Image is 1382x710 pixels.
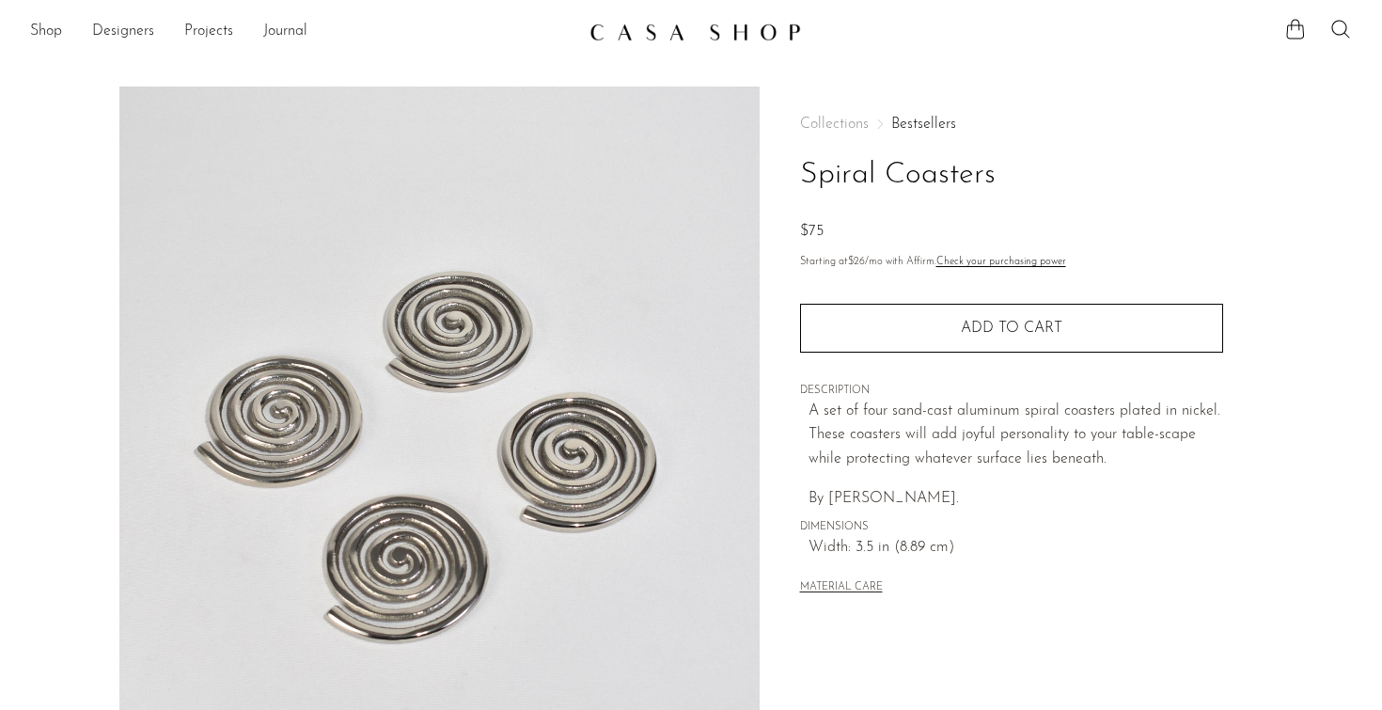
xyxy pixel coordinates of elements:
a: Check your purchasing power - Learn more about Affirm Financing (opens in modal) [936,257,1066,267]
h1: Spiral Coasters [800,151,1223,199]
button: MATERIAL CARE [800,581,883,595]
span: Collections [800,117,869,132]
span: Width: 3.5 in (8.89 cm) [809,536,1223,560]
p: Starting at /mo with Affirm. [800,254,1223,271]
a: Designers [92,20,154,44]
a: Projects [184,20,233,44]
span: $26 [848,257,865,267]
button: Add to cart [800,304,1223,353]
span: $75 [800,224,824,239]
nav: Breadcrumbs [800,117,1223,132]
a: Shop [30,20,62,44]
span: DESCRIPTION [800,383,1223,400]
span: By [PERSON_NAME]. [809,491,959,506]
a: Bestsellers [891,117,956,132]
nav: Desktop navigation [30,16,574,48]
span: A set of four sand-cast aluminum spiral coasters plated in nickel. These coasters will add joyful... [809,403,1220,466]
a: Journal [263,20,307,44]
span: DIMENSIONS [800,519,1223,536]
span: Add to cart [961,320,1062,338]
ul: NEW HEADER MENU [30,16,574,48]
